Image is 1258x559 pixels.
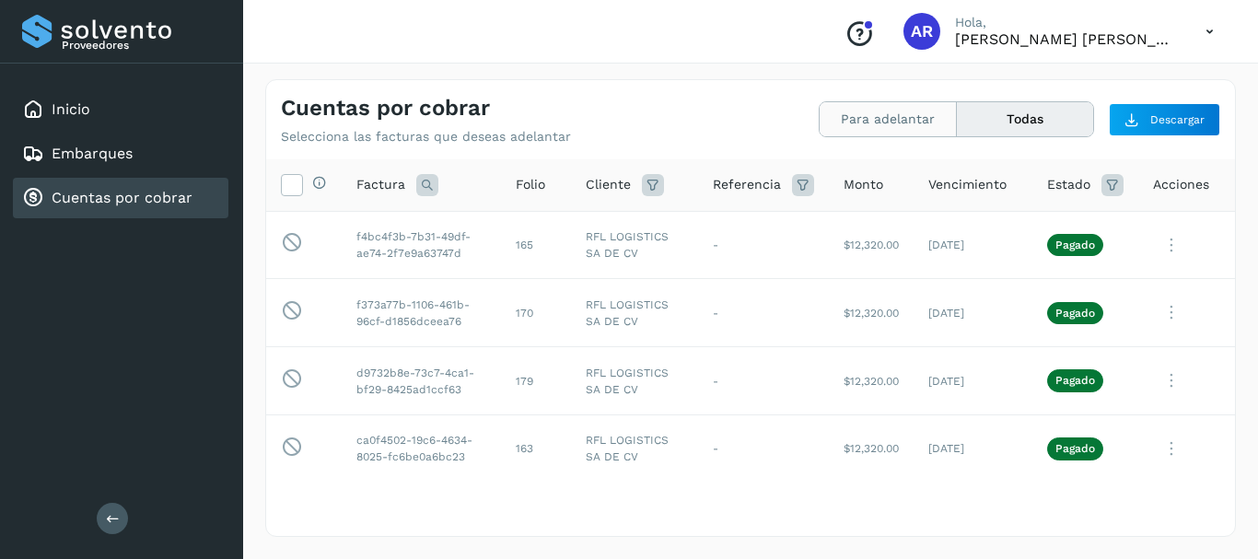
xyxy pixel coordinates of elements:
[698,347,829,415] td: -
[1055,307,1095,320] p: Pagado
[281,95,490,122] h4: Cuentas por cobrar
[713,175,781,194] span: Referencia
[1055,442,1095,455] p: Pagado
[955,15,1176,30] p: Hola,
[844,175,883,194] span: Monto
[1153,175,1209,194] span: Acciones
[13,134,228,174] div: Embarques
[342,211,501,279] td: f4bc4f3b-7b31-49df-ae74-2f7e9a63747d
[829,211,914,279] td: $12,320.00
[1150,111,1205,128] span: Descargar
[571,347,698,415] td: RFL LOGISTICS SA DE CV
[356,175,405,194] span: Factura
[342,414,501,483] td: ca0f4502-19c6-4634-8025-fc6be0a6bc23
[829,347,914,415] td: $12,320.00
[829,414,914,483] td: $12,320.00
[957,102,1093,136] button: Todas
[1055,374,1095,387] p: Pagado
[571,279,698,347] td: RFL LOGISTICS SA DE CV
[820,102,957,136] button: Para adelantar
[62,39,221,52] p: Proveedores
[342,279,501,347] td: f373a77b-1106-461b-96cf-d1856dceea76
[914,279,1032,347] td: [DATE]
[13,89,228,130] div: Inicio
[1109,103,1220,136] button: Descargar
[955,30,1176,48] p: ARMANDO RAMIREZ VAZQUEZ
[698,414,829,483] td: -
[914,211,1032,279] td: [DATE]
[501,211,571,279] td: 165
[516,175,545,194] span: Folio
[52,145,133,162] a: Embarques
[13,178,228,218] div: Cuentas por cobrar
[52,189,192,206] a: Cuentas por cobrar
[698,211,829,279] td: -
[914,414,1032,483] td: [DATE]
[829,279,914,347] td: $12,320.00
[914,347,1032,415] td: [DATE]
[698,279,829,347] td: -
[342,347,501,415] td: d9732b8e-73c7-4ca1-bf29-8425ad1ccf63
[1055,239,1095,251] p: Pagado
[501,414,571,483] td: 163
[501,279,571,347] td: 170
[281,129,571,145] p: Selecciona las facturas que deseas adelantar
[571,211,698,279] td: RFL LOGISTICS SA DE CV
[571,414,698,483] td: RFL LOGISTICS SA DE CV
[586,175,631,194] span: Cliente
[501,347,571,415] td: 179
[1047,175,1090,194] span: Estado
[52,100,90,118] a: Inicio
[928,175,1007,194] span: Vencimiento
